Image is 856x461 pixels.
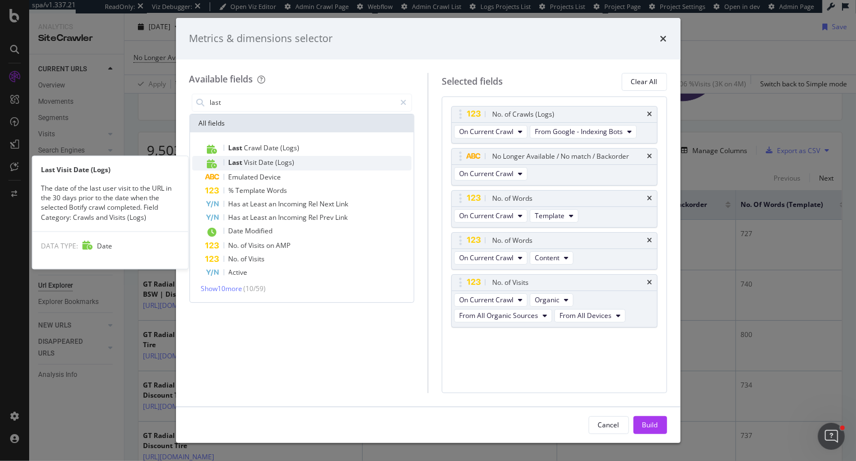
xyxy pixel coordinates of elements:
[554,309,626,322] button: From All Devices
[244,284,266,293] span: ( 10 / 59 )
[241,241,249,250] span: of
[530,293,573,307] button: Organic
[320,213,336,222] span: Prev
[530,251,573,265] button: Content
[442,75,503,88] div: Selected fields
[451,232,658,270] div: No. of WordstimesOn Current CrawlContent
[241,254,249,264] span: of
[189,73,253,85] div: Available fields
[535,127,623,136] span: From Google - Indexing Bots
[267,241,276,250] span: on
[189,31,333,46] div: Metrics & dimensions selector
[229,186,236,195] span: %
[492,235,533,246] div: No. of Words
[269,199,279,209] span: an
[229,158,244,167] span: Last
[229,241,241,250] span: No.
[559,311,612,320] span: From All Devices
[492,277,529,288] div: No. of Visits
[459,253,513,262] span: On Current Crawl
[459,311,538,320] span: From All Organic Sources
[229,268,248,277] span: Active
[492,193,533,204] div: No. of Words
[281,143,300,153] span: (Logs)
[530,125,637,139] button: From Google - Indexing Bots
[309,213,320,222] span: Rel
[32,184,188,223] div: The date of the last user visit to the URL in the 30 days prior to the date when the selected Bot...
[249,254,265,264] span: Visits
[454,309,552,322] button: From All Organic Sources
[229,172,260,182] span: Emulated
[535,211,565,220] span: Template
[451,190,658,228] div: No. of WordstimesOn Current CrawlTemplate
[267,186,288,195] span: Words
[229,143,244,153] span: Last
[269,213,279,222] span: an
[660,31,667,46] div: times
[454,167,528,181] button: On Current Crawl
[642,420,658,430] div: Build
[818,423,845,450] iframe: Intercom live chat
[454,251,528,265] button: On Current Crawl
[647,237,653,244] div: times
[320,199,336,209] span: Next
[454,125,528,139] button: On Current Crawl
[209,94,396,111] input: Search by field name
[647,153,653,160] div: times
[276,241,291,250] span: AMP
[647,279,653,286] div: times
[279,213,309,222] span: Incoming
[535,253,559,262] span: Content
[243,213,251,222] span: at
[535,295,559,305] span: Organic
[459,295,513,305] span: On Current Crawl
[236,186,267,195] span: Template
[251,213,269,222] span: Least
[229,254,241,264] span: No.
[246,226,273,236] span: Modified
[229,199,243,209] span: Has
[647,195,653,202] div: times
[454,209,528,223] button: On Current Crawl
[279,199,309,209] span: Incoming
[309,199,320,209] span: Rel
[622,73,667,91] button: Clear All
[336,199,349,209] span: Link
[492,151,629,162] div: No Longer Available / No match / Backorder
[530,209,579,223] button: Template
[598,420,619,430] div: Cancel
[647,111,653,118] div: times
[454,293,528,307] button: On Current Crawl
[190,114,414,132] div: All fields
[589,416,629,434] button: Cancel
[251,199,269,209] span: Least
[492,109,554,120] div: No. of Crawls (Logs)
[229,226,246,236] span: Date
[451,148,658,186] div: No Longer Available / No match / BackordertimesOn Current Crawl
[276,158,295,167] span: (Logs)
[201,284,243,293] span: Show 10 more
[260,172,281,182] span: Device
[459,127,513,136] span: On Current Crawl
[633,416,667,434] button: Build
[32,165,188,174] div: Last Visit Date (Logs)
[459,169,513,178] span: On Current Crawl
[631,77,658,86] div: Clear All
[264,143,281,153] span: Date
[249,241,267,250] span: Visits
[259,158,276,167] span: Date
[243,199,251,209] span: at
[336,213,348,222] span: Link
[451,106,658,144] div: No. of Crawls (Logs)timesOn Current CrawlFrom Google - Indexing Bots
[459,211,513,220] span: On Current Crawl
[451,274,658,328] div: No. of VisitstimesOn Current CrawlOrganicFrom All Organic SourcesFrom All Devices
[244,143,264,153] span: Crawl
[176,18,681,443] div: modal
[244,158,259,167] span: Visit
[229,213,243,222] span: Has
